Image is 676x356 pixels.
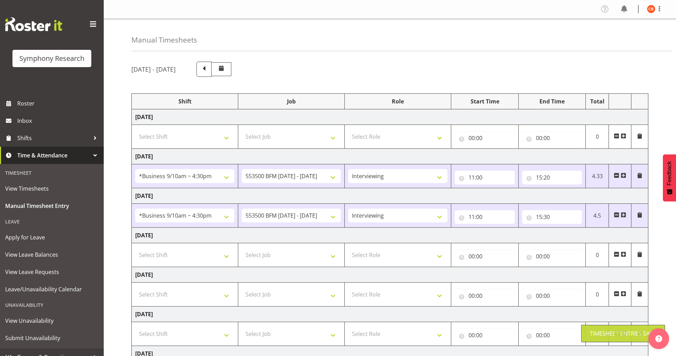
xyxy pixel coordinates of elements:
td: 0 [586,322,609,346]
td: [DATE] [132,149,648,164]
button: Feedback - Show survey [663,154,676,201]
span: Feedback [666,161,673,185]
input: Click to select... [522,289,582,303]
input: Click to select... [522,131,582,145]
a: View Timesheets [2,180,102,197]
td: [DATE] [132,267,648,283]
img: chelsea-bartlett11426.jpg [647,5,655,13]
td: [DATE] [132,188,648,204]
a: Submit Unavailability [2,329,102,347]
img: Rosterit website logo [5,17,62,31]
span: View Unavailability [5,316,99,326]
span: View Leave Balances [5,249,99,260]
div: Timesheet Entries Save [590,329,656,338]
h5: [DATE] - [DATE] [131,65,176,73]
td: [DATE] [132,307,648,322]
td: 4.33 [586,164,609,188]
input: Click to select... [522,249,582,263]
a: View Leave Requests [2,263,102,281]
input: Click to select... [455,171,515,184]
input: Click to select... [455,210,515,224]
h4: Manual Timesheets [131,36,197,44]
span: Submit Unavailability [5,333,99,343]
span: Shifts [17,133,90,143]
input: Click to select... [522,210,582,224]
td: 0 [586,243,609,267]
td: 0 [586,283,609,307]
span: Leave/Unavailability Calendar [5,284,99,294]
span: View Timesheets [5,183,99,194]
span: Inbox [17,116,100,126]
div: Start Time [455,97,515,106]
td: [DATE] [132,109,648,125]
div: End Time [522,97,582,106]
span: Manual Timesheet Entry [5,201,99,211]
span: Apply for Leave [5,232,99,243]
div: Unavailability [2,298,102,312]
input: Click to select... [455,289,515,303]
td: 4.5 [586,204,609,228]
td: [DATE] [132,228,648,243]
input: Click to select... [522,171,582,184]
div: Role [348,97,447,106]
span: View Leave Requests [5,267,99,277]
a: View Leave Balances [2,246,102,263]
a: View Unavailability [2,312,102,329]
td: 0 [586,125,609,149]
span: Roster [17,98,100,109]
div: Shift [135,97,234,106]
a: Manual Timesheet Entry [2,197,102,214]
div: Timesheet [2,166,102,180]
a: Apply for Leave [2,229,102,246]
span: Time & Attendance [17,150,90,161]
input: Click to select... [522,328,582,342]
img: help-xxl-2.png [655,335,662,342]
div: Leave [2,214,102,229]
a: Leave/Unavailability Calendar [2,281,102,298]
div: Symphony Research [19,53,84,64]
div: Job [242,97,341,106]
div: Total [589,97,605,106]
input: Click to select... [455,249,515,263]
input: Click to select... [455,131,515,145]
input: Click to select... [455,328,515,342]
